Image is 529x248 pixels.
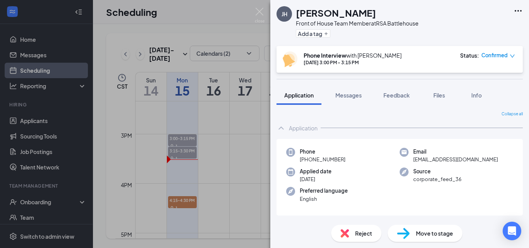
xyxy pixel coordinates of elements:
[413,156,498,163] span: [EMAIL_ADDRESS][DOMAIN_NAME]
[304,52,346,59] b: Phone Interview
[300,148,345,156] span: Phone
[413,175,462,183] span: corporate_feed_36
[460,51,479,59] div: Status :
[502,111,523,117] span: Collapse all
[296,6,376,19] h1: [PERSON_NAME]
[300,187,348,195] span: Preferred language
[304,59,402,66] div: [DATE] 3:00 PM - 3:15 PM
[413,168,462,175] span: Source
[510,53,515,59] span: down
[481,51,508,59] span: Confirmed
[324,31,328,36] svg: Plus
[282,10,287,18] div: JH
[503,222,521,240] div: Open Intercom Messenger
[514,6,523,15] svg: Ellipses
[335,92,362,99] span: Messages
[284,92,314,99] span: Application
[300,168,331,175] span: Applied date
[471,92,482,99] span: Info
[416,229,453,238] span: Move to stage
[300,175,331,183] span: [DATE]
[304,51,402,59] div: with [PERSON_NAME]
[413,148,498,156] span: Email
[433,92,445,99] span: Files
[296,19,419,27] div: Front of House Team Member at RSA Battlehouse
[300,195,348,203] span: English
[277,123,286,133] svg: ChevronUp
[383,92,410,99] span: Feedback
[355,229,372,238] span: Reject
[300,156,345,163] span: [PHONE_NUMBER]
[289,124,318,132] div: Application
[296,29,330,38] button: PlusAdd a tag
